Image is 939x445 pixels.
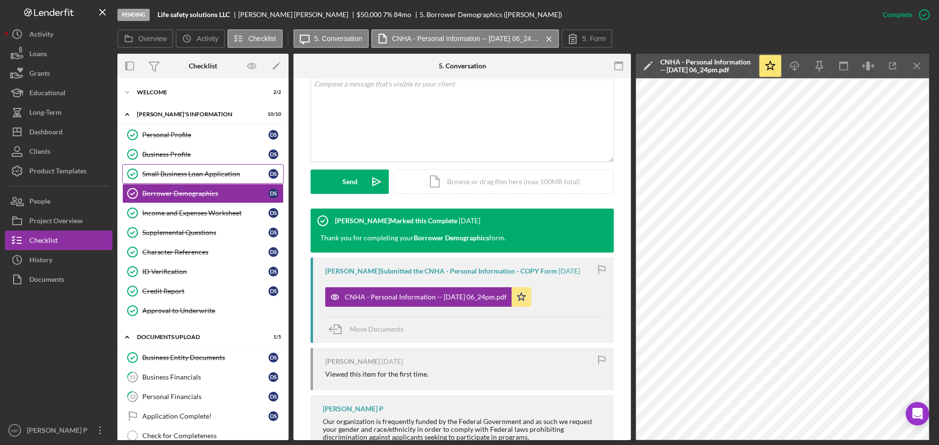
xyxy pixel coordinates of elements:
[142,170,268,178] div: Small Business Loan Application
[5,211,112,231] button: Project Overview
[394,11,411,19] div: 84 mo
[122,406,284,426] a: Application Complete!DS
[142,229,268,236] div: Supplemental Questions
[268,208,278,218] div: D S
[268,130,278,140] div: D S
[5,24,112,44] button: Activity
[293,29,369,48] button: 5. Conversation
[122,281,284,301] a: Credit ReportDS
[142,287,268,295] div: Credit Report
[314,35,362,42] label: 5. Conversation
[459,217,480,225] time: 2025-06-23 19:33
[264,89,281,95] div: 2 / 2
[268,247,278,257] div: D S
[5,250,112,270] button: History
[122,203,284,223] a: Income and Expenses WorksheetDS
[137,89,257,95] div: WELCOME
[122,184,284,203] a: Borrower DemographicsDS
[11,428,18,433] text: MP
[342,170,358,194] div: Send
[29,161,87,183] div: Product Templates
[29,64,50,85] div: Grants
[157,11,230,19] b: Life safety solutions LLC
[5,103,112,122] button: Long-Term
[122,164,284,184] a: Small Business Loan ApplicationDS
[122,125,284,145] a: Personal ProfileDS
[142,190,268,197] div: Borrower Demographics
[142,209,268,217] div: Income and Expenses Worksheet
[122,387,284,406] a: 12Personal FinancialsDS
[122,262,284,281] a: ID VerificationDS
[29,83,66,105] div: Educational
[5,83,112,103] button: Educational
[5,270,112,289] a: Documents
[371,29,559,48] button: CNHA - Personal Information -- [DATE] 06_24pm.pdf
[122,348,284,367] a: Business Entity DocumentsDS
[138,35,167,42] label: Overview
[5,122,112,142] button: Dashboard
[325,287,531,307] button: CNHA - Personal Information -- [DATE] 06_24pm.pdf
[5,64,112,83] button: Grants
[268,267,278,276] div: D S
[345,293,507,301] div: CNHA - Personal Information -- [DATE] 06_24pm.pdf
[130,374,135,380] tspan: 11
[5,421,112,440] button: MP[PERSON_NAME] P
[559,267,580,275] time: 2025-06-22 22:24
[24,421,88,443] div: [PERSON_NAME] P
[122,242,284,262] a: Character ReferencesDS
[122,301,284,320] a: Approval to Underwrite
[176,29,224,48] button: Activity
[264,334,281,340] div: 1 / 5
[325,317,413,341] button: Move Documents
[142,393,268,401] div: Personal Financials
[268,372,278,382] div: D S
[5,142,112,161] button: Clients
[5,231,112,250] button: Checklist
[29,231,58,253] div: Checklist
[320,233,506,243] div: Thank you for completing your form.
[142,354,268,361] div: Business Entity Documents
[883,5,912,24] div: Complete
[325,358,380,365] div: [PERSON_NAME]
[5,161,112,181] button: Product Templates
[142,131,268,139] div: Personal Profile
[268,286,278,296] div: D S
[137,334,257,340] div: DOCUMENTS UPLOAD
[29,103,62,125] div: Long-Term
[248,35,276,42] label: Checklist
[5,191,112,211] a: People
[383,11,392,19] div: 7 %
[142,373,268,381] div: Business Financials
[142,248,268,256] div: Character References
[122,223,284,242] a: Supplemental QuestionsDS
[381,358,403,365] time: 2025-06-22 22:22
[873,5,934,24] button: Complete
[420,11,562,19] div: 5. Borrower Demographics ([PERSON_NAME])
[268,149,278,159] div: D S
[137,111,257,117] div: [PERSON_NAME]'S INFORMATION
[311,170,389,194] button: Send
[117,9,150,21] div: Pending
[268,353,278,362] div: D S
[197,35,218,42] label: Activity
[906,402,929,425] div: Open Intercom Messenger
[350,325,403,333] span: Move Documents
[189,62,217,70] div: Checklist
[582,35,606,42] label: 5. Form
[122,145,284,164] a: Business ProfileDS
[268,228,278,237] div: D S
[142,268,268,275] div: ID Verification
[561,29,612,48] button: 5. Form
[264,111,281,117] div: 10 / 10
[29,44,47,66] div: Loans
[142,307,283,315] div: Approval to Underwrite
[29,250,52,272] div: History
[392,35,539,42] label: CNHA - Personal Information -- [DATE] 06_24pm.pdf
